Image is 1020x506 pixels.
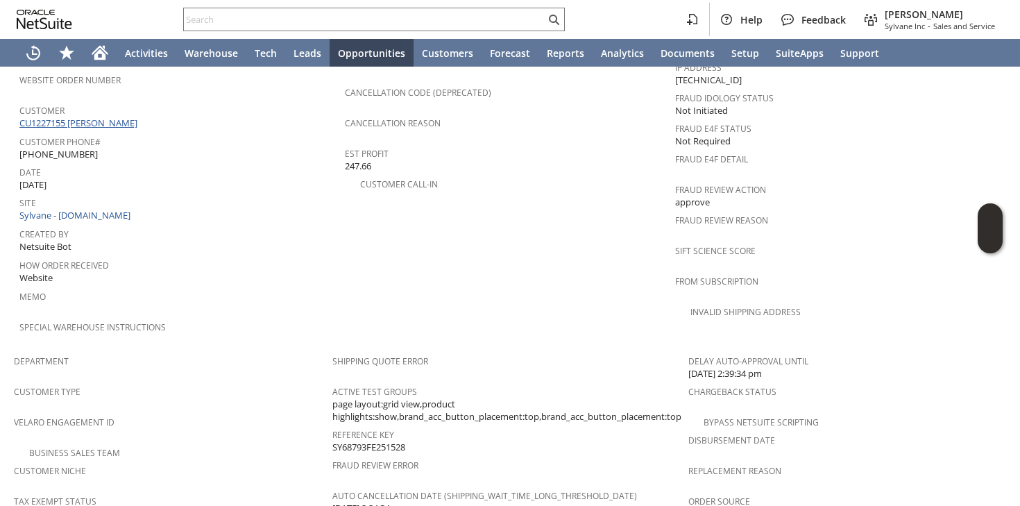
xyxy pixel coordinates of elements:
a: Velaro Engagement ID [14,416,114,428]
a: Bypass NetSuite Scripting [704,416,819,428]
span: Sales and Service [933,21,995,31]
span: Support [840,47,879,60]
a: Customers [414,39,482,67]
span: Sylvane Inc [885,21,925,31]
a: Customer Call-in [360,178,438,190]
svg: Search [545,11,562,28]
span: Analytics [601,47,644,60]
span: Not Initiated [675,104,728,117]
input: Search [184,11,545,28]
a: Site [19,197,36,209]
a: Delay Auto-Approval Until [688,355,808,367]
a: Opportunities [330,39,414,67]
svg: Recent Records [25,44,42,61]
span: - [928,21,930,31]
span: 247.66 [345,160,371,173]
a: Special Warehouse Instructions [19,321,166,333]
svg: Home [92,44,108,61]
a: Auto Cancellation Date (shipping_wait_time_long_threshold_date) [332,490,637,502]
svg: Shortcuts [58,44,75,61]
a: Fraud Idology Status [675,92,774,104]
a: Analytics [593,39,652,67]
span: Leads [294,47,321,60]
a: Reports [538,39,593,67]
a: Customer Type [14,386,80,398]
a: Chargeback Status [688,386,776,398]
a: Reference Key [332,429,394,441]
a: Active Test Groups [332,386,417,398]
div: Shortcuts [50,39,83,67]
span: Activities [125,47,168,60]
a: Warehouse [176,39,246,67]
a: Fraud E4F Status [675,123,751,135]
a: Business Sales Team [29,447,120,459]
a: Fraud Review Reason [675,214,768,226]
a: IP Address [675,62,722,74]
a: Created By [19,228,69,240]
a: Sift Science Score [675,245,756,257]
iframe: Click here to launch Oracle Guided Learning Help Panel [978,203,1003,253]
span: Not Required [675,135,731,148]
span: Website [19,271,53,285]
span: SY68793FE251528 [332,441,405,454]
span: SuiteApps [776,47,824,60]
a: Sylvane - [DOMAIN_NAME] [19,209,134,221]
a: Cancellation Code (deprecated) [345,87,491,99]
span: Warehouse [185,47,238,60]
a: Shipping Quote Error [332,355,428,367]
a: Recent Records [17,39,50,67]
a: Date [19,167,41,178]
span: Setup [731,47,759,60]
a: Memo [19,291,46,303]
a: Est Profit [345,148,389,160]
a: From Subscription [675,276,758,287]
a: Disbursement Date [688,435,775,446]
a: CU1227155 [PERSON_NAME] [19,117,141,129]
a: How Order Received [19,260,109,271]
a: Activities [117,39,176,67]
span: Customers [422,47,473,60]
span: [PHONE_NUMBER] [19,148,98,161]
a: Leads [285,39,330,67]
span: Help [740,13,763,26]
a: Documents [652,39,723,67]
span: page layout:grid view,product highlights:show,brand_acc_button_placement:top,brand_acc_button_pla... [332,398,681,423]
span: Tech [255,47,277,60]
span: Netsuite Bot [19,240,71,253]
span: Opportunities [338,47,405,60]
span: approve [675,196,710,209]
span: [PERSON_NAME] [885,8,995,21]
a: Invalid Shipping Address [690,306,801,318]
a: Home [83,39,117,67]
a: Cancellation Reason [345,117,441,129]
span: [DATE] 2:39:34 pm [688,367,762,380]
a: Website Order Number [19,74,121,86]
svg: logo [17,10,72,29]
a: Forecast [482,39,538,67]
a: Replacement reason [688,465,781,477]
span: [TECHNICAL_ID] [675,74,742,87]
span: Reports [547,47,584,60]
a: Fraud E4F Detail [675,153,748,165]
span: Feedback [801,13,846,26]
a: SuiteApps [767,39,832,67]
a: Tech [246,39,285,67]
a: Setup [723,39,767,67]
a: Customer Niche [14,465,86,477]
span: Documents [661,47,715,60]
span: Forecast [490,47,530,60]
a: Customer Phone# [19,136,101,148]
a: Support [832,39,887,67]
span: Oracle Guided Learning Widget. To move around, please hold and drag [978,229,1003,254]
a: Fraud Review Action [675,184,766,196]
span: [DATE] [19,178,46,192]
a: Customer [19,105,65,117]
a: Fraud Review Error [332,459,418,471]
a: Department [14,355,69,367]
